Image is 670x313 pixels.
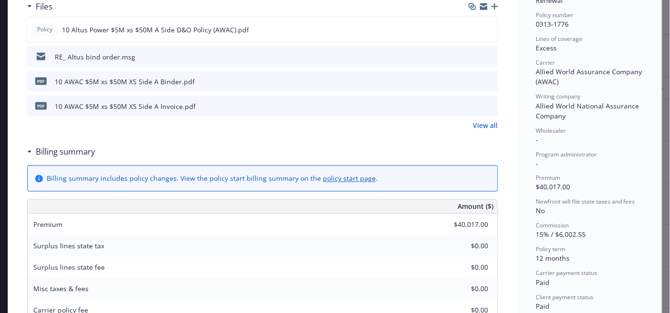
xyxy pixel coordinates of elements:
[55,77,195,87] div: 10 AWAC $5M xs $50M XS Side A Binder.pdf
[536,11,574,19] span: Policy number
[33,284,89,293] span: Misc taxes & fees
[536,254,570,263] span: 12 months
[470,101,478,111] button: download file
[33,220,62,229] span: Premium
[536,278,550,287] span: Paid
[536,67,644,86] span: Allied World Assurance Company (AWAC)
[536,35,583,43] span: Lines of coverage
[36,146,95,158] h3: Billing summary
[33,263,105,272] span: Surplus lines state fee
[27,146,95,158] div: Billing summary
[536,59,555,67] span: Carrier
[47,174,378,184] div: Billing summary includes policy changes. View the policy start billing summary on the .
[486,101,494,111] button: preview file
[536,135,539,144] span: -
[486,77,494,87] button: preview file
[55,52,135,62] div: RE_ Altus bind order.msg
[536,302,550,311] span: Paid
[323,174,376,183] a: policy start page
[536,183,570,192] span: $40,017.00
[55,101,196,111] div: 10 AWAC $5M xs $50M XS Side A Invoice.pdf
[35,78,47,85] span: pdf
[470,77,478,87] button: download file
[536,222,569,230] span: Commission
[536,293,594,302] span: Client payment status
[432,282,494,296] input: 0.00
[536,174,560,182] span: Premium
[536,127,566,135] span: Wholesaler
[536,150,597,158] span: Program administrator
[432,261,494,275] input: 0.00
[536,92,581,100] span: Writing company
[27,0,52,13] div: Files
[536,198,635,206] span: Newfront will file state taxes and fees
[536,245,566,254] span: Policy term
[470,52,478,62] button: download file
[536,20,569,29] span: 0313-1776
[485,25,494,35] button: preview file
[62,25,249,35] span: 10 Altus Power $5M xs $50M A Side D&O Policy (AWAC).pdf
[486,52,494,62] button: preview file
[536,206,545,215] span: No
[432,239,494,254] input: 0.00
[432,218,494,232] input: 0.00
[536,159,539,168] span: -
[473,120,498,130] a: View all
[35,25,54,34] span: Policy
[536,230,586,239] span: 15% / $6,002.55
[536,269,598,277] span: Carrier payment status
[470,25,478,35] button: download file
[458,202,494,212] span: Amount ($)
[536,43,643,53] div: Excess
[36,0,52,13] h3: Files
[35,102,47,109] span: pdf
[536,101,641,120] span: Allied World National Assurance Company
[33,242,104,251] span: Surplus lines state tax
